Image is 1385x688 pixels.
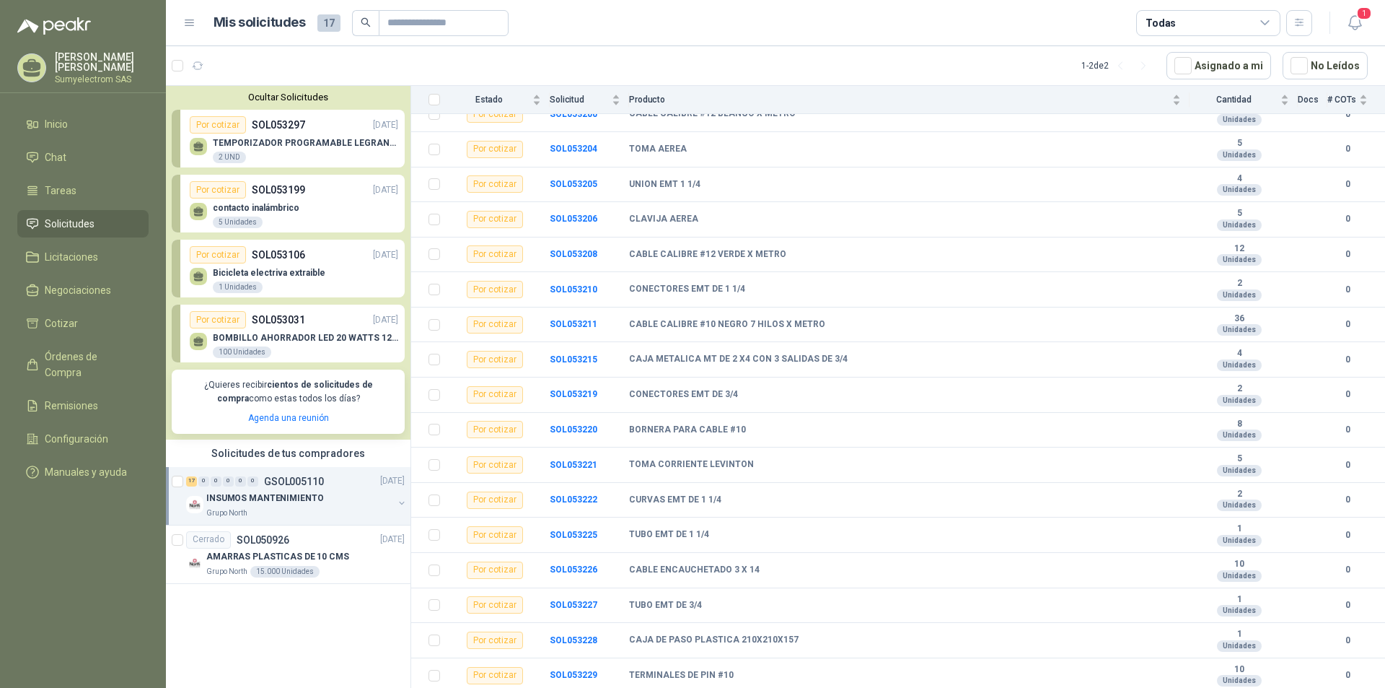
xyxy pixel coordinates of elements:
[550,495,597,505] a: SOL053222
[550,424,597,435] a: SOL053220
[550,109,597,119] b: SOL053200
[17,110,149,138] a: Inicio
[550,249,597,259] b: SOL053208
[361,17,371,27] span: search
[1217,254,1262,266] div: Unidades
[1190,313,1289,325] b: 36
[190,181,246,199] div: Por cotizar
[213,282,263,293] div: 1 Unidades
[17,458,149,486] a: Manuales y ayuda
[467,632,523,649] div: Por cotizar
[186,531,231,549] div: Cerrado
[1190,523,1289,535] b: 1
[213,138,398,148] p: TEMPORIZADOR PROGRAMABLE LEGRAN/TAP-D21
[55,75,149,84] p: Sumyelectrom SAS
[17,425,149,453] a: Configuración
[172,175,405,232] a: Por cotizarSOL053199[DATE] contacto inalámbrico5 Unidades
[1190,243,1289,255] b: 12
[17,392,149,419] a: Remisiones
[467,456,523,474] div: Por cotizar
[629,144,687,155] b: TOMA AEREA
[550,530,597,540] a: SOL053225
[1327,142,1368,156] b: 0
[550,319,597,329] a: SOL053211
[1190,559,1289,570] b: 10
[198,476,209,487] div: 0
[1327,318,1368,331] b: 0
[550,144,597,154] b: SOL053204
[17,144,149,171] a: Chat
[1217,500,1262,511] div: Unidades
[213,347,271,358] div: 100 Unidades
[166,526,410,584] a: CerradoSOL050926[DATE] Company LogoAMARRAS PLASTICAS DE 10 CMSGrupo North15.000 Unidades
[467,281,523,298] div: Por cotizar
[629,389,738,401] b: CONECTORES EMT DE 3/4
[467,141,523,158] div: Por cotizar
[213,217,263,228] div: 5 Unidades
[1327,563,1368,577] b: 0
[629,424,746,436] b: BORNERA PARA CABLE #10
[373,313,398,327] p: [DATE]
[1327,353,1368,367] b: 0
[237,535,289,545] p: SOL050926
[1217,465,1262,476] div: Unidades
[1217,570,1262,582] div: Unidades
[180,378,396,406] p: ¿Quieres recibir como estas todos los días?
[1190,489,1289,500] b: 2
[467,245,523,263] div: Por cotizar
[1190,138,1289,149] b: 5
[467,526,523,544] div: Por cotizar
[1190,173,1289,185] b: 4
[186,476,197,487] div: 17
[211,476,221,487] div: 0
[550,600,597,610] a: SOL053227
[1190,383,1289,395] b: 2
[1217,640,1262,652] div: Unidades
[1327,248,1368,261] b: 0
[190,116,246,134] div: Por cotizar
[217,380,373,404] b: cientos de solicitudes de compra
[467,562,523,579] div: Por cotizar
[550,565,597,575] a: SOL053226
[166,440,410,467] div: Solicitudes de tus compradores
[317,14,340,32] span: 17
[1146,15,1176,31] div: Todas
[264,476,324,487] p: GSOL005110
[467,105,523,123] div: Por cotizar
[1190,208,1289,219] b: 5
[1217,114,1262,126] div: Unidades
[247,476,258,487] div: 0
[45,282,111,298] span: Negociaciones
[248,413,329,423] a: Agenda una reunión
[1327,86,1385,114] th: # COTs
[213,203,299,213] p: contacto inalámbrico
[206,550,349,564] p: AMARRAS PLASTICAS DE 10 CMS
[550,95,609,105] span: Solicitud
[186,473,408,519] a: 17 0 0 0 0 0 GSOL005110[DATE] Company LogoINSUMOS MANTENIMIENTOGrupo North
[1327,178,1368,191] b: 0
[629,670,734,682] b: TERMINALES DE PIN #10
[1327,95,1356,105] span: # COTs
[17,17,91,35] img: Logo peakr
[1217,219,1262,231] div: Unidades
[172,240,405,297] a: Por cotizarSOL053106[DATE] Bicicleta electriva extraible1 Unidades
[206,508,247,519] p: Grupo North
[1217,149,1262,161] div: Unidades
[206,566,247,578] p: Grupo North
[1190,629,1289,640] b: 1
[1190,664,1289,676] b: 10
[172,110,405,167] a: Por cotizarSOL053297[DATE] TEMPORIZADOR PROGRAMABLE LEGRAN/TAP-D212 UND
[550,635,597,645] a: SOL053228
[213,333,398,343] p: BOMBILLO AHORRADOR LED 20 WATTS 120 VAC
[550,670,597,680] a: SOL053229
[1217,430,1262,441] div: Unidades
[550,214,597,224] a: SOL053206
[213,268,325,278] p: Bicicleta electriva extraible
[550,389,597,399] a: SOL053219
[1327,634,1368,648] b: 0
